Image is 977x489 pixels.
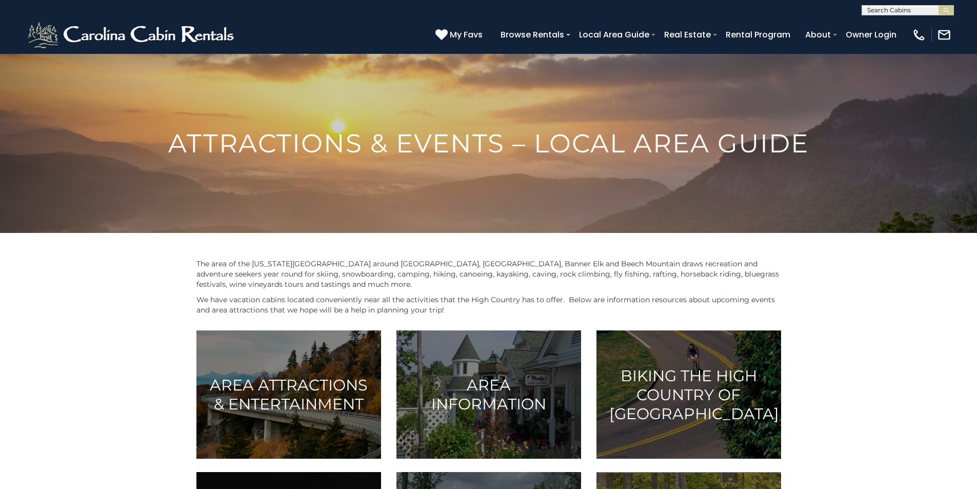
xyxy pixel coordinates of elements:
[841,26,902,44] a: Owner Login
[800,26,836,44] a: About
[396,330,581,459] a: Area Information
[450,28,483,41] span: My Favs
[26,19,238,50] img: White-1-2.png
[912,28,926,42] img: phone-regular-white.png
[495,26,569,44] a: Browse Rentals
[409,376,568,414] h3: Area Information
[435,28,485,42] a: My Favs
[596,330,781,459] a: Biking the High Country of [GEOGRAPHIC_DATA]
[574,26,654,44] a: Local Area Guide
[209,376,368,414] h3: Area Attractions & Entertainment
[937,28,951,42] img: mail-regular-white.png
[609,366,768,423] h3: Biking the High Country of [GEOGRAPHIC_DATA]
[196,259,781,289] p: The area of the [US_STATE][GEOGRAPHIC_DATA] around [GEOGRAPHIC_DATA], [GEOGRAPHIC_DATA], Banner E...
[196,330,381,459] a: Area Attractions & Entertainment
[659,26,716,44] a: Real Estate
[721,26,795,44] a: Rental Program
[196,295,781,315] p: We have vacation cabins located conveniently near all the activities that the High Country has to...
